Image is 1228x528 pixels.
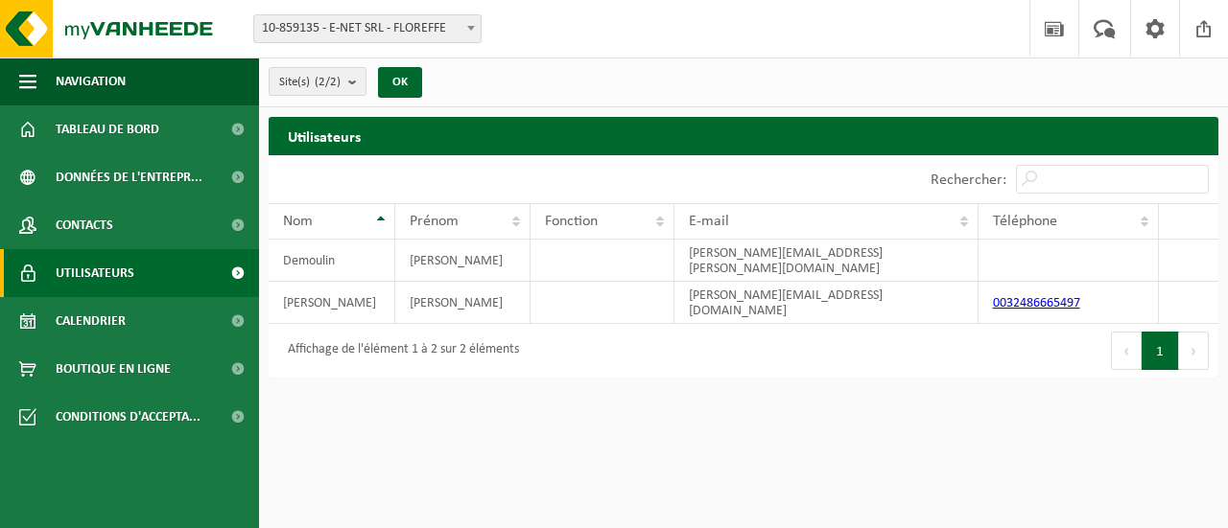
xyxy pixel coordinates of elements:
span: Tableau de bord [56,105,159,153]
button: OK [378,67,422,98]
button: Site(s)(2/2) [269,67,366,96]
span: Nom [283,214,313,229]
span: 10-859135 - E-NET SRL - FLOREFFE [254,15,481,42]
span: Téléphone [993,214,1057,229]
td: Demoulin [269,240,395,282]
td: [PERSON_NAME] [395,240,531,282]
span: Conditions d'accepta... [56,393,201,441]
span: Boutique en ligne [56,345,171,393]
td: [PERSON_NAME][EMAIL_ADDRESS][DOMAIN_NAME] [674,282,979,324]
span: Contacts [56,201,113,249]
span: E-mail [689,214,729,229]
td: [PERSON_NAME] [269,282,395,324]
count: (2/2) [315,76,341,88]
h2: Utilisateurs [269,117,1218,154]
span: Site(s) [279,68,341,97]
span: Données de l'entrepr... [56,153,202,201]
span: Calendrier [56,297,126,345]
button: Next [1179,332,1209,370]
div: Affichage de l'élément 1 à 2 sur 2 éléments [278,333,519,368]
span: Navigation [56,57,126,105]
span: 10-859135 - E-NET SRL - FLOREFFE [253,14,482,43]
td: [PERSON_NAME][EMAIL_ADDRESS][PERSON_NAME][DOMAIN_NAME] [674,240,979,282]
span: Fonction [545,214,598,229]
span: Utilisateurs [56,249,134,297]
span: Prénom [410,214,459,229]
label: Rechercher: [931,172,1006,188]
td: [PERSON_NAME] [395,282,531,324]
button: 1 [1142,332,1179,370]
button: Previous [1111,332,1142,370]
a: 0032486665497 [993,296,1080,310]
